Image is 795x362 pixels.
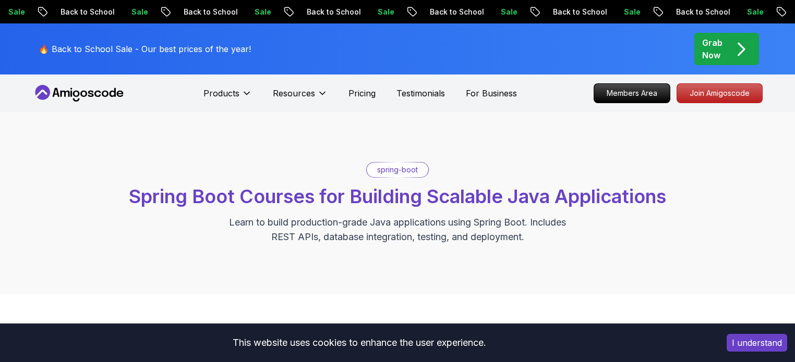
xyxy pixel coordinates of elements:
[244,7,277,17] p: Sale
[665,7,736,17] p: Back to School
[203,87,252,108] button: Products
[367,7,400,17] p: Sale
[613,7,646,17] p: Sale
[273,87,315,99] p: Resources
[677,83,763,103] a: Join Amigoscode
[594,83,670,103] a: Members Area
[273,87,328,108] button: Resources
[377,165,418,175] p: spring-boot
[490,7,523,17] p: Sale
[677,84,762,103] p: Join Amigoscode
[727,334,787,352] button: Accept cookies
[466,87,517,99] a: For Business
[296,7,367,17] p: Back to School
[542,7,613,17] p: Back to School
[348,87,376,99] a: Pricing
[50,7,121,17] p: Back to School
[8,331,711,354] div: This website uses cookies to enhance the user experience.
[222,215,573,244] p: Learn to build production-grade Java applications using Spring Boot. Includes REST APIs, database...
[39,43,251,55] p: 🔥 Back to School Sale - Our best prices of the year!
[419,7,490,17] p: Back to School
[736,7,769,17] p: Sale
[702,36,722,61] p: Grab Now
[203,87,239,99] p: Products
[594,84,670,103] p: Members Area
[173,7,244,17] p: Back to School
[121,7,154,17] p: Sale
[396,87,445,99] a: Testimonials
[129,185,666,208] span: Spring Boot Courses for Building Scalable Java Applications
